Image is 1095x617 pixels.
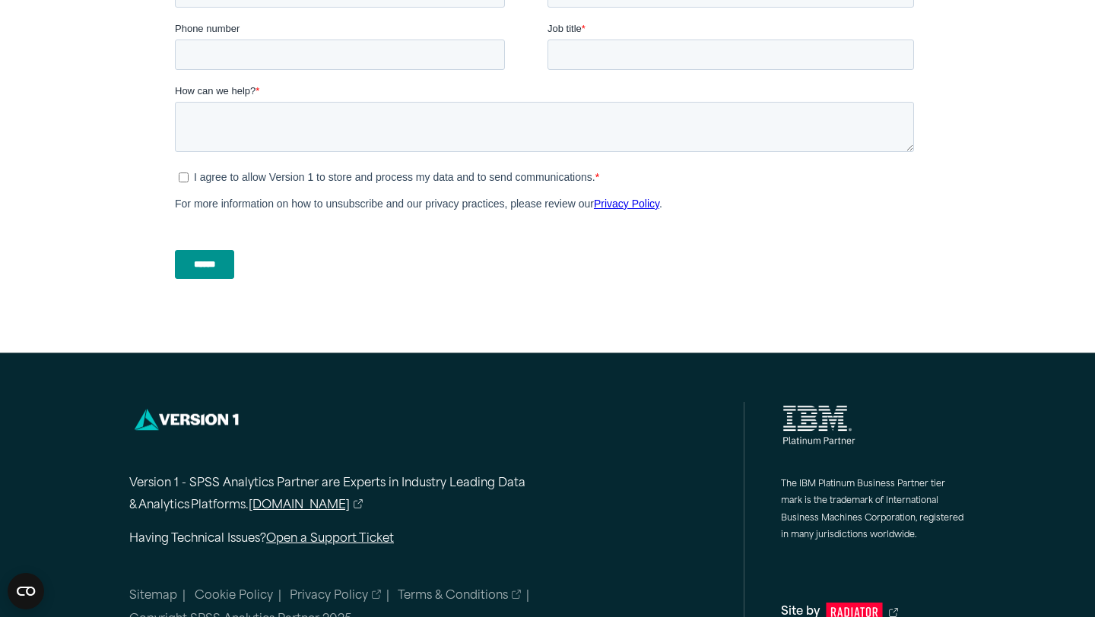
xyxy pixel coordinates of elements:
div: Keywords by Traffic [168,90,256,100]
p: The IBM Platinum Business Partner tier mark is the trademark of International Business Machines C... [781,476,966,545]
a: Sitemap [129,590,177,602]
a: Cookie Policy [195,590,273,602]
div: Domain Overview [58,90,136,100]
p: Version 1 - SPSS Analytics Partner are Experts in Industry Leading Data & Analytics Platforms. [129,473,586,517]
span: Company Email [373,64,443,75]
button: Open CMP widget [8,573,44,609]
div: Domain: [DOMAIN_NAME] [40,40,167,52]
a: [DOMAIN_NAME] [249,495,363,517]
img: logo_orange.svg [24,24,36,36]
a: Terms & Conditions [398,587,521,606]
a: Open a Support Ticket [266,533,394,545]
a: Privacy Policy [290,587,381,606]
span: Job title [373,126,407,138]
div: v 4.0.25 [43,24,75,36]
p: Having Technical Issues? [129,529,586,551]
a: Privacy Policy [419,301,484,313]
p: I agree to allow Version 1 to store and process my data and to send communications. [19,274,421,286]
img: tab_keywords_by_traffic_grey.svg [151,88,163,100]
img: tab_domain_overview_orange.svg [41,88,53,100]
input: I agree to allow Version 1 to store and process my data and to send communications.* [4,276,14,286]
img: website_grey.svg [24,40,36,52]
span: Last name [373,2,419,13]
